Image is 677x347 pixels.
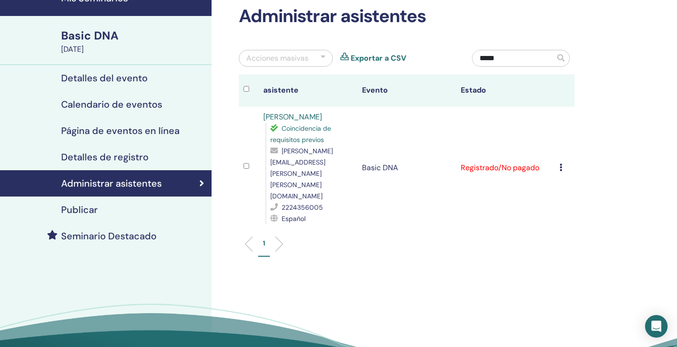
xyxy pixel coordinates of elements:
[55,28,212,55] a: Basic DNA[DATE]
[270,147,333,200] span: [PERSON_NAME][EMAIL_ADDRESS][PERSON_NAME][PERSON_NAME][DOMAIN_NAME]
[263,238,265,248] p: 1
[61,28,206,44] div: Basic DNA
[645,315,668,338] div: Open Intercom Messenger
[61,44,206,55] div: [DATE]
[61,178,162,189] h4: Administrar asistentes
[61,99,162,110] h4: Calendario de eventos
[61,204,98,215] h4: Publicar
[357,107,456,229] td: Basic DNA
[456,74,555,107] th: Estado
[351,53,406,64] a: Exportar a CSV
[282,203,323,212] span: 2224356005
[270,124,331,144] span: Coincidencia de requisitos previos
[246,53,308,64] div: Acciones masivas
[61,151,149,163] h4: Detalles de registro
[61,125,180,136] h4: Página de eventos en línea
[259,74,357,107] th: asistente
[357,74,456,107] th: Evento
[61,230,157,242] h4: Seminario Destacado
[239,6,575,27] h2: Administrar asistentes
[61,72,148,84] h4: Detalles del evento
[263,112,322,122] a: [PERSON_NAME]
[282,214,306,223] span: Español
